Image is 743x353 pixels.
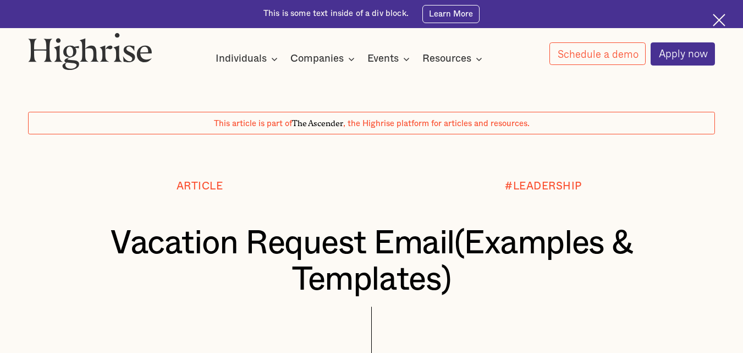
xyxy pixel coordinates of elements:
img: Cross icon [713,14,725,26]
div: This is some text inside of a div block. [263,8,409,19]
img: Highrise logo [28,32,152,70]
div: Resources [422,52,471,66]
span: The Ascender [292,117,343,127]
a: Apply now [651,42,716,66]
span: This article is part of [214,120,292,128]
a: Learn More [422,5,480,23]
div: Individuals [216,52,281,66]
div: Events [367,52,399,66]
div: Individuals [216,52,267,66]
h1: Vacation Request Email(Examples & Templates) [57,225,687,298]
div: Companies [290,52,344,66]
div: Article [177,181,223,193]
a: Schedule a demo [549,42,646,65]
div: #LEADERSHIP [505,181,582,193]
span: , the Highrise platform for articles and resources. [343,120,530,128]
div: Companies [290,52,358,66]
div: Resources [422,52,486,66]
div: Events [367,52,413,66]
